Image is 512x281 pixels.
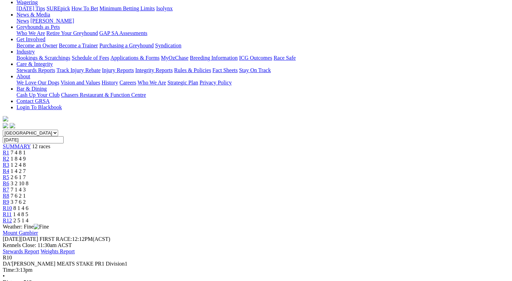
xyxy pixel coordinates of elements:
div: Industry [17,55,509,61]
span: 2 6 1 7 [11,174,26,180]
a: Vision and Values [61,80,100,85]
span: • [3,273,5,279]
a: R1 [3,150,9,155]
a: Retire Your Greyhound [46,30,98,36]
a: Track Injury Rebate [56,67,100,73]
a: Integrity Reports [135,67,173,73]
a: Syndication [155,43,181,48]
a: Careers [119,80,136,85]
div: 3:13pm [3,267,509,273]
a: Strategic Plan [167,80,198,85]
a: Cash Up Your Club [17,92,59,98]
a: Who We Are [17,30,45,36]
a: News & Media [17,12,50,17]
a: History [101,80,118,85]
a: Minimum Betting Limits [99,5,155,11]
span: 12 races [32,143,50,149]
a: Rules & Policies [174,67,211,73]
a: Stewards Reports [17,67,55,73]
span: 1 2 4 8 [11,162,26,168]
a: Isolynx [156,5,173,11]
a: Login To Blackbook [17,104,62,110]
span: 7 1 4 3 [11,187,26,192]
a: Care & Integrity [17,61,53,67]
div: Bar & Dining [17,92,509,98]
span: 7 6 2 1 [11,193,26,199]
span: 1 8 4 9 [11,156,26,162]
a: R12 [3,218,12,223]
a: Purchasing a Greyhound [99,43,154,48]
a: R8 [3,193,9,199]
a: R4 [3,168,9,174]
a: SUMMARY [3,143,31,149]
span: 12:12PM(ACST) [40,236,110,242]
a: Industry [17,49,35,55]
a: Breeding Information [190,55,238,61]
input: Select date [3,136,64,143]
span: 1 4 2 7 [11,168,26,174]
a: Bookings & Scratchings [17,55,70,61]
a: Who We Are [138,80,166,85]
a: [PERSON_NAME] [30,18,74,24]
div: Care & Integrity [17,67,509,73]
div: Greyhounds as Pets [17,30,509,36]
div: Get Involved [17,43,509,49]
a: GAP SA Assessments [99,30,148,36]
a: Privacy Policy [199,80,232,85]
a: R2 [3,156,9,162]
div: DA'[PERSON_NAME] MEATS STAKE PR1 Division1 [3,261,509,267]
a: Greyhounds as Pets [17,24,60,30]
a: R5 [3,174,9,180]
a: R9 [3,199,9,205]
a: ICG Outcomes [239,55,272,61]
a: Schedule of Fees [72,55,109,61]
a: Weights Report [41,248,75,254]
span: R10 [3,255,12,260]
a: R3 [3,162,9,168]
span: 3 2 10 8 [11,180,29,186]
a: R11 [3,211,12,217]
span: FIRST RACE: [40,236,72,242]
div: Kennels Close: 11:30am ACST [3,242,509,248]
span: [DATE] [3,236,38,242]
a: Stay On Track [239,67,271,73]
img: Fine [34,224,49,230]
a: SUREpick [46,5,70,11]
div: News & Media [17,18,509,24]
span: Time: [3,267,16,273]
a: Become a Trainer [59,43,98,48]
a: R6 [3,180,9,186]
img: logo-grsa-white.png [3,116,8,121]
span: 1 4 8 5 [13,211,28,217]
a: Contact GRSA [17,98,50,104]
a: About [17,73,30,79]
a: Race Safe [273,55,295,61]
a: We Love Our Dogs [17,80,59,85]
a: Mount Gambier [3,230,38,236]
span: Weather: Fine [3,224,49,230]
a: Injury Reports [102,67,134,73]
a: Bar & Dining [17,86,47,92]
span: R7 [3,187,9,192]
a: Stewards Report [3,248,39,254]
a: R10 [3,205,12,211]
span: 7 4 8 1 [11,150,26,155]
a: MyOzChase [161,55,188,61]
span: 8 1 4 6 [13,205,29,211]
a: Fact Sheets [213,67,238,73]
span: 2 5 1 4 [13,218,29,223]
span: 3 7 6 2 [11,199,26,205]
span: [DATE] [3,236,21,242]
a: Get Involved [17,36,45,42]
div: Wagering [17,5,509,12]
a: [DATE] Tips [17,5,45,11]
